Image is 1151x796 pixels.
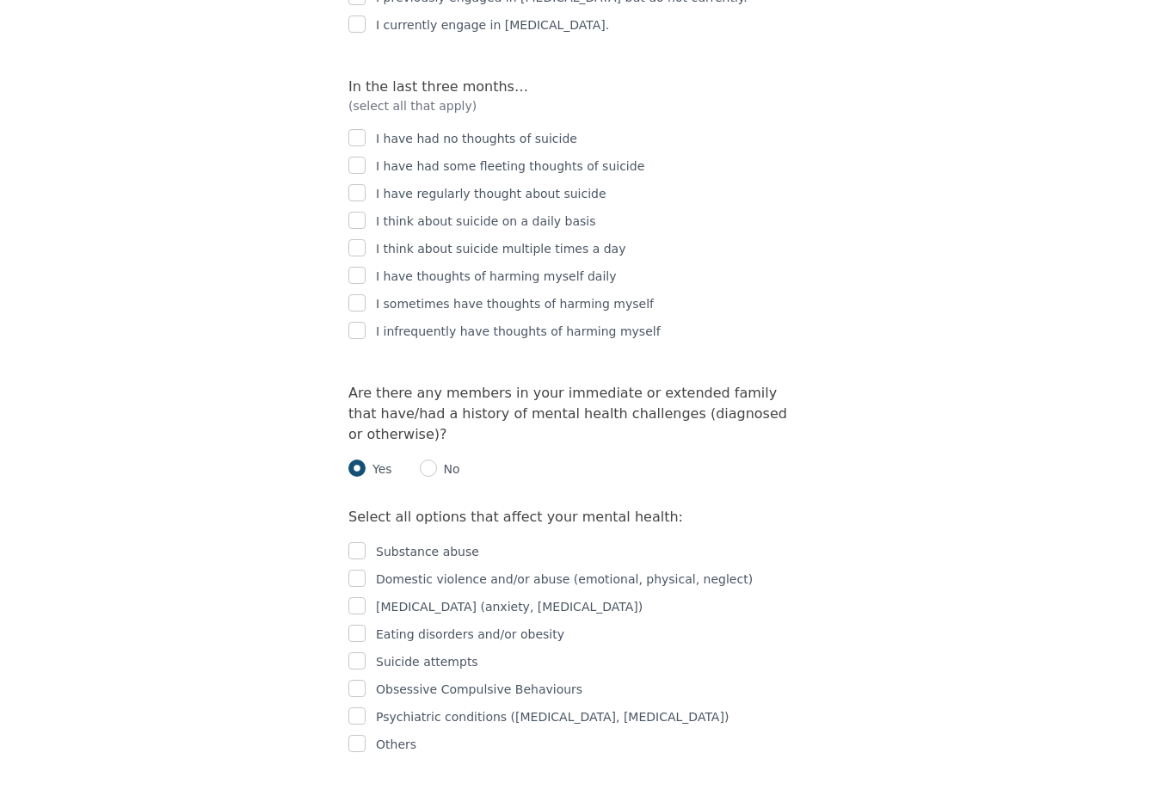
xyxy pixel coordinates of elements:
p: Substance abuse [376,541,479,562]
p: Psychiatric conditions ([MEDICAL_DATA], [MEDICAL_DATA]) [376,707,729,727]
label: In the last three months… [348,78,528,95]
p: I have had no thoughts of suicide [376,128,577,149]
p: I think about suicide multiple times a day [376,238,625,259]
p: (select all that apply) [348,97,803,114]
p: I currently engage in [MEDICAL_DATA]. [376,15,609,35]
p: I think about suicide on a daily basis [376,211,596,231]
p: [MEDICAL_DATA] (anxiety, [MEDICAL_DATA]) [376,596,643,617]
p: I have regularly thought about suicide [376,183,606,204]
p: No [437,460,460,478]
p: I have had some fleeting thoughts of suicide [376,156,644,176]
p: I have thoughts of harming myself daily [376,266,616,287]
p: Suicide attempts [376,651,478,672]
p: Obsessive Compulsive Behaviours [376,679,582,700]
p: I infrequently have thoughts of harming myself [376,321,661,342]
p: Eating disorders and/or obesity [376,624,564,645]
p: Yes [366,460,392,478]
p: Others [376,734,416,755]
label: Select all options that affect your mental health: [348,509,683,525]
p: I sometimes have thoughts of harming myself [376,293,654,314]
p: Domestic violence and/or abuse (emotional, physical, neglect) [376,569,753,589]
label: Are there any members in your immediate or extended family that have/had a history of mental heal... [348,385,787,442]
